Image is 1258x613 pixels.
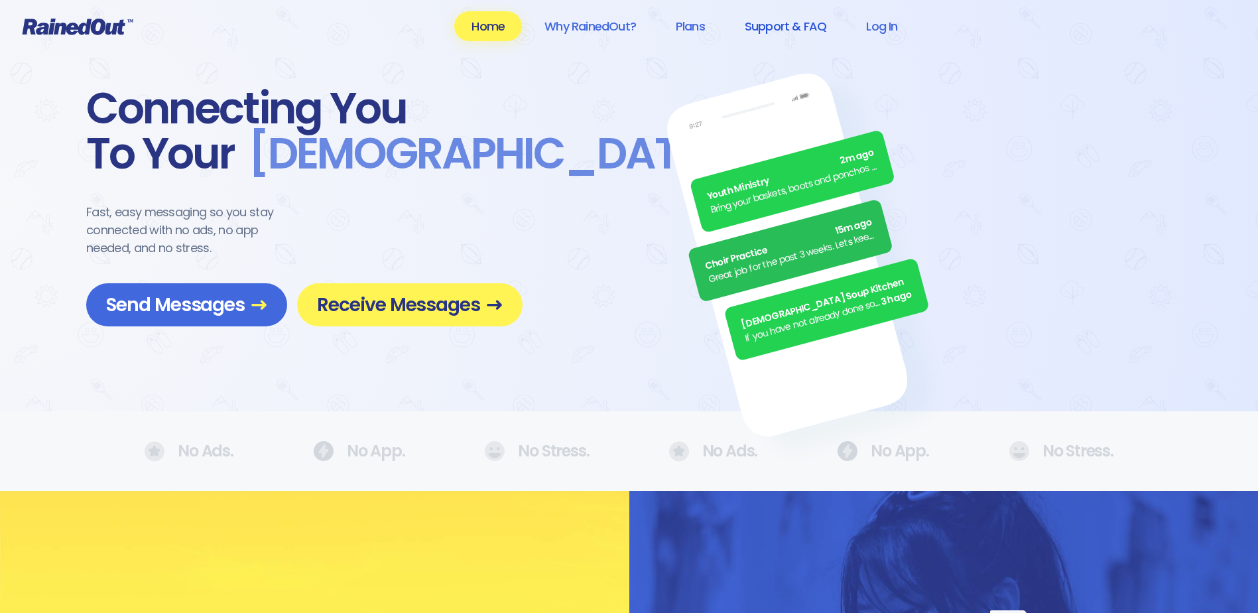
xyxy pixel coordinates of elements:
[834,215,873,238] span: 15m ago
[317,293,503,316] span: Receive Messages
[669,441,758,462] div: No Ads.
[704,215,874,273] div: Choir Practice
[313,441,334,461] img: No Ads.
[106,293,267,316] span: Send Messages
[710,159,880,218] div: Bring your baskets, boots and ponchos the Annual [DATE] Egg [PERSON_NAME] is ON! See everyone there.
[837,441,929,461] div: No App.
[1009,441,1113,461] div: No Stress.
[484,441,505,461] img: No Ads.
[880,287,914,309] span: 3h ago
[313,441,405,461] div: No App.
[740,274,911,332] div: [DEMOGRAPHIC_DATA] Soup Kitchen
[484,441,589,461] div: No Stress.
[659,11,722,41] a: Plans
[849,11,914,41] a: Log In
[707,228,877,287] div: Great job for the past 3 weeks. Lets keep it up.
[454,11,522,41] a: Home
[145,441,164,462] img: No Ads.
[839,146,876,169] span: 2m ago
[527,11,653,41] a: Why RainedOut?
[669,441,689,462] img: No Ads.
[837,441,857,461] img: No Ads.
[86,283,287,326] a: Send Messages
[706,146,876,204] div: Youth Ministry
[86,203,298,257] div: Fast, easy messaging so you stay connected with no ads, no app needed, and no stress.
[727,11,844,41] a: Support & FAQ
[235,131,735,176] span: [DEMOGRAPHIC_DATA] .
[743,295,883,345] div: If you have not already done so, please remember to turn in your fundraiser money [DATE]!
[145,441,233,462] div: No Ads.
[86,86,523,176] div: Connecting You To Your
[297,283,523,326] a: Receive Messages
[1009,441,1029,461] img: No Ads.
